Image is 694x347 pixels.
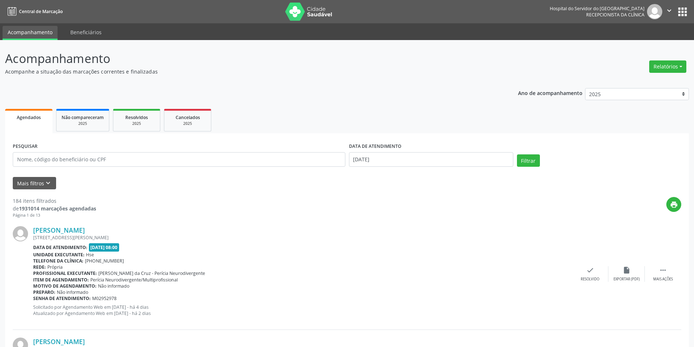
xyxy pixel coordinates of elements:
[647,4,662,19] img: img
[57,289,88,295] span: Não informado
[62,114,104,121] span: Não compareceram
[169,121,206,126] div: 2025
[662,4,676,19] button: 
[47,264,63,270] span: Própria
[19,205,96,212] strong: 1931014 marcações agendadas
[176,114,200,121] span: Cancelados
[550,5,644,12] div: Hospital do Servidor do [GEOGRAPHIC_DATA]
[3,26,58,40] a: Acompanhamento
[33,244,87,251] b: Data de atendimento:
[349,152,513,167] input: Selecione um intervalo
[33,226,85,234] a: [PERSON_NAME]
[13,197,96,205] div: 184 itens filtrados
[89,243,119,252] span: [DATE] 08:00
[13,152,345,167] input: Nome, código do beneficiário ou CPF
[517,154,540,167] button: Filtrar
[33,270,97,276] b: Profissional executante:
[13,141,38,152] label: PESQUISAR
[44,179,52,187] i: keyboard_arrow_down
[586,12,644,18] span: Recepcionista da clínica
[13,177,56,190] button: Mais filtroskeyboard_arrow_down
[118,121,155,126] div: 2025
[125,114,148,121] span: Resolvidos
[13,205,96,212] div: de
[85,258,124,264] span: [PHONE_NUMBER]
[13,226,28,241] img: img
[33,304,572,316] p: Solicitado por Agendamento Web em [DATE] - há 4 dias Atualizado por Agendamento Web em [DATE] - h...
[62,121,104,126] div: 2025
[665,7,673,15] i: 
[33,295,91,301] b: Senha de atendimento:
[666,197,681,212] button: print
[613,277,640,282] div: Exportar (PDF)
[581,277,599,282] div: Resolvido
[19,8,63,15] span: Central de Marcação
[17,114,41,121] span: Agendados
[349,141,401,152] label: DATA DE ATENDIMENTO
[649,60,686,73] button: Relatórios
[98,270,205,276] span: [PERSON_NAME] da Cruz - Perícia Neurodivergente
[33,277,89,283] b: Item de agendamento:
[5,68,484,75] p: Acompanhe a situação das marcações correntes e finalizadas
[5,5,63,17] a: Central de Marcação
[659,266,667,274] i: 
[623,266,631,274] i: insert_drive_file
[90,277,178,283] span: Perícia Neurodivergente/Multiprofissional
[33,264,46,270] b: Rede:
[33,258,83,264] b: Telefone da clínica:
[98,283,129,289] span: Não informado
[33,289,55,295] b: Preparo:
[33,338,85,346] a: [PERSON_NAME]
[33,234,572,241] div: [STREET_ADDRESS][PERSON_NAME]
[92,295,117,301] span: M02952978
[33,283,97,289] b: Motivo de agendamento:
[518,88,583,97] p: Ano de acompanhamento
[670,201,678,209] i: print
[676,5,689,18] button: apps
[13,212,96,218] div: Página 1 de 13
[586,266,594,274] i: check
[65,26,107,39] a: Beneficiários
[653,277,673,282] div: Mais ações
[5,50,484,68] p: Acompanhamento
[33,252,85,258] b: Unidade executante:
[86,252,94,258] span: Hse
